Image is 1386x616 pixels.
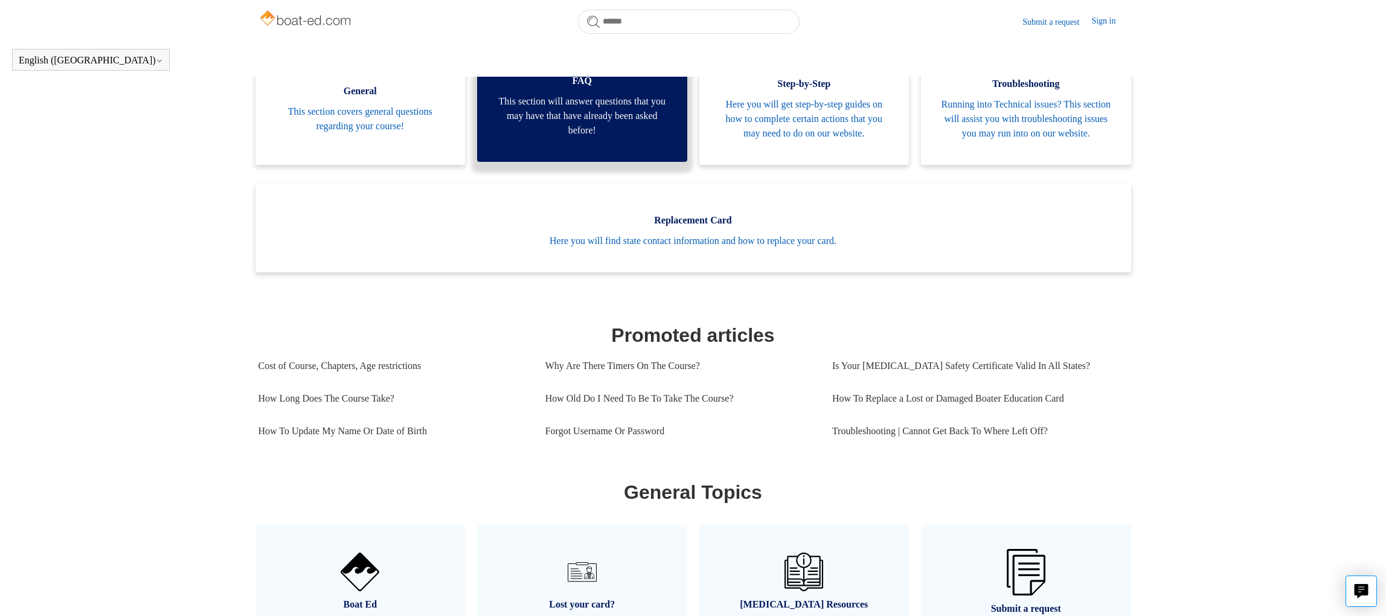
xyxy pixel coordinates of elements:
a: Is Your [MEDICAL_DATA] Safety Certificate Valid In All States? [832,350,1119,382]
h1: Promoted articles [258,321,1128,350]
span: Here you will find state contact information and how to replace your card. [274,234,1113,248]
a: General This section covers general questions regarding your course! [255,47,466,165]
img: 01HZPCYVZMCNPYXCC0DPA2R54M [784,553,823,591]
span: Running into Technical issues? This section will assist you with troubleshooting issues you may r... [939,97,1113,141]
img: 01HZPCYVNCVF44JPJQE4DN11EA [341,553,379,591]
a: Sign in [1091,14,1128,29]
a: Troubleshooting | Cannot Get Back To Where Left Off? [832,415,1119,448]
img: 01HZPCYVT14CG9T703FEE4SFXC [563,553,602,591]
a: How To Replace a Lost or Damaged Boater Education Card [832,382,1119,415]
span: Replacement Card [274,213,1113,228]
span: This section covers general questions regarding your course! [274,104,448,133]
span: Boat Ed [274,597,448,612]
input: Search [578,10,800,34]
button: Live chat [1346,576,1377,607]
span: Here you will get step-by-step guides on how to complete certain actions that you may need to do ... [717,97,891,141]
span: Submit a request [939,602,1113,616]
img: Boat-Ed Help Center home page [258,7,355,31]
h1: General Topics [258,478,1128,507]
span: Troubleshooting [939,77,1113,91]
a: Why Are There Timers On The Course? [545,350,814,382]
a: Submit a request [1022,16,1091,28]
a: How Old Do I Need To Be To Take The Course? [545,382,814,415]
a: Forgot Username Or Password [545,415,814,448]
span: General [274,84,448,98]
img: 01HZPCYW3NK71669VZTW7XY4G9 [1007,549,1045,595]
a: Troubleshooting Running into Technical issues? This section will assist you with troubleshooting ... [921,47,1131,165]
button: English ([GEOGRAPHIC_DATA]) [19,55,163,66]
a: Step-by-Step Here you will get step-by-step guides on how to complete certain actions that you ma... [699,47,910,165]
a: Replacement Card Here you will find state contact information and how to replace your card. [255,183,1131,272]
span: Step-by-Step [717,77,891,91]
a: How To Update My Name Or Date of Birth [258,415,527,448]
a: FAQ This section will answer questions that you may have that have already been asked before! [477,43,687,162]
span: This section will answer questions that you may have that have already been asked before! [495,94,669,138]
a: Cost of Course, Chapters, Age restrictions [258,350,527,382]
span: Lost your card? [495,597,669,612]
span: [MEDICAL_DATA] Resources [717,597,891,612]
span: FAQ [495,74,669,88]
a: How Long Does The Course Take? [258,382,527,415]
